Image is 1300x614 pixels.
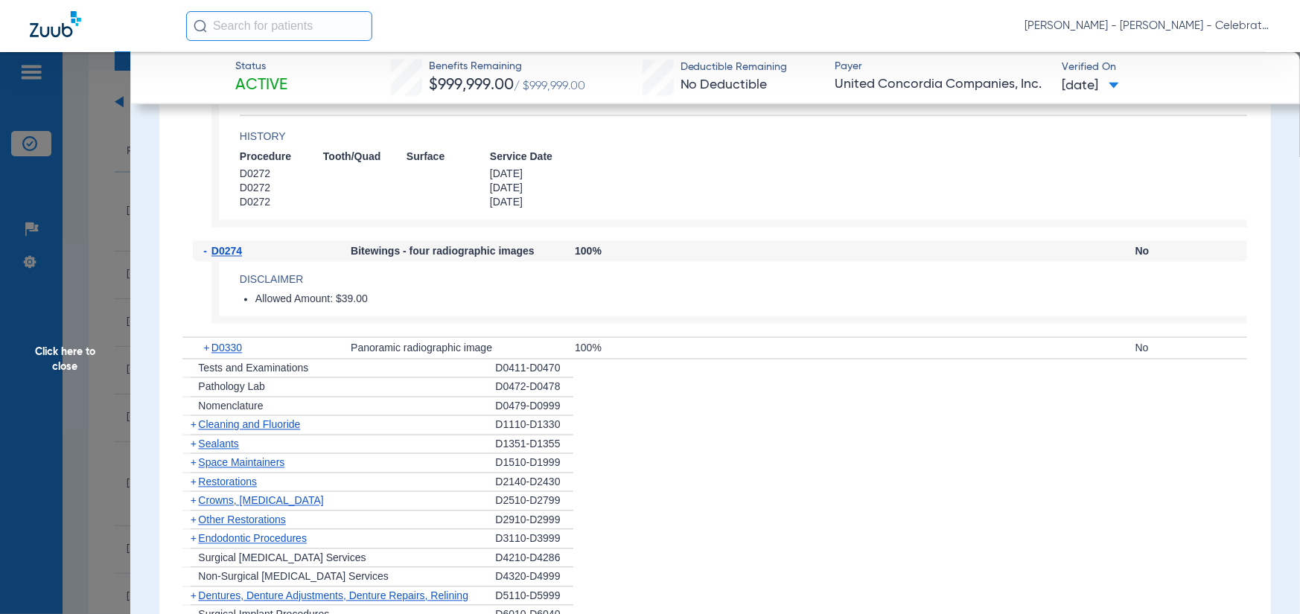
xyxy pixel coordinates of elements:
div: D2910-D2999 [495,511,573,531]
span: Surface [407,150,490,164]
span: Restorations [198,476,257,488]
span: Surgical [MEDICAL_DATA] Services [198,552,366,564]
span: Cleaning and Fluoride [198,419,300,431]
div: D4210-D4286 [495,549,573,569]
span: D0272 [240,196,323,210]
span: + [191,514,197,526]
span: [DATE] [490,182,573,196]
div: No [1135,241,1248,262]
div: D0479-D0999 [495,397,573,417]
div: D4320-D4999 [495,568,573,587]
span: Tests and Examinations [198,362,308,374]
h4: History [240,129,1247,145]
span: No Deductible [681,79,768,92]
div: No [1135,338,1248,359]
span: + [191,457,197,469]
div: D5110-D5999 [495,587,573,607]
span: Payer [835,60,1048,75]
img: Search Icon [194,19,207,33]
span: + [191,438,197,450]
li: Allowed Amount: $39.00 [255,293,1247,307]
div: 100% [575,338,687,359]
div: Panoramic radiographic image [351,338,575,359]
span: / $999,999.00 [514,81,585,93]
span: United Concordia Companies, Inc. [835,76,1048,95]
span: Tooth/Quad [323,150,407,164]
span: Space Maintainers [198,457,284,469]
span: Procedure [240,150,323,164]
span: D0274 [211,246,242,258]
span: Sealants [198,438,238,450]
span: [DATE] [490,196,573,210]
span: D0272 [240,182,323,196]
span: Dentures, Denture Adjustments, Denture Repairs, Relining [198,590,468,602]
span: + [191,533,197,545]
span: Deductible Remaining [681,60,788,76]
iframe: Chat Widget [1226,543,1300,614]
span: Verified On [1062,60,1275,76]
span: Active [235,76,287,97]
span: $999,999.00 [429,78,514,94]
span: Crowns, [MEDICAL_DATA] [198,495,323,507]
img: Zuub Logo [30,11,81,37]
span: - [203,241,211,262]
span: Status [235,60,287,75]
div: D1110-D1330 [495,416,573,435]
span: D0330 [211,342,242,354]
div: Bitewings - four radiographic images [351,241,575,262]
div: D2140-D2430 [495,473,573,493]
div: 100% [575,241,687,262]
span: + [191,590,197,602]
div: D0472-D0478 [495,378,573,397]
div: D0411-D0470 [495,359,573,379]
input: Search for patients [186,11,372,41]
span: [DATE] [1062,77,1119,96]
span: Service Date [490,150,573,164]
span: D0272 [240,167,323,182]
span: + [191,495,197,507]
span: Benefits Remaining [429,60,585,75]
span: + [191,419,197,431]
span: Other Restorations [198,514,286,526]
span: + [191,476,197,488]
div: D2510-D2799 [495,492,573,511]
span: [DATE] [490,167,573,182]
span: Pathology Lab [198,381,265,393]
div: D3110-D3999 [495,530,573,549]
span: Endodontic Procedures [198,533,307,545]
span: + [203,338,211,359]
span: Nomenclature [198,400,263,412]
div: D1351-D1355 [495,435,573,455]
span: Non-Surgical [MEDICAL_DATA] Services [198,571,388,583]
h4: Disclaimer [240,272,1247,288]
span: [PERSON_NAME] - [PERSON_NAME] - Celebration Pediatric Dentistry [1025,19,1270,33]
div: D1510-D1999 [495,454,573,473]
